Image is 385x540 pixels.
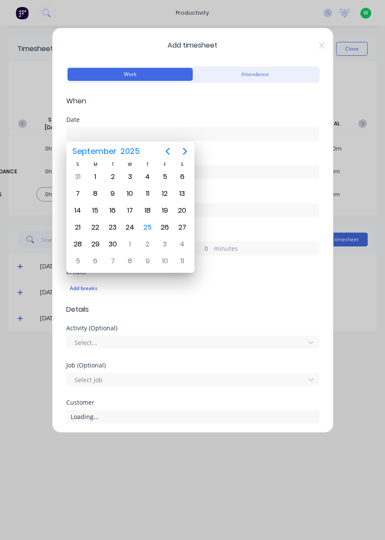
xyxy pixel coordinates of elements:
span: When [66,96,319,106]
div: Monday, September 15, 2025 [89,204,102,217]
div: Sunday, September 14, 2025 [71,204,84,217]
div: Tuesday, September 2, 2025 [106,170,119,183]
div: T [104,161,121,168]
div: W [121,161,139,168]
div: Monday, September 22, 2025 [89,221,102,234]
div: Monday, September 8, 2025 [89,187,102,200]
div: Friday, September 19, 2025 [159,204,171,217]
div: Activity (Optional) [66,325,319,331]
div: Saturday, September 20, 2025 [176,204,189,217]
div: Sunday, October 5, 2025 [71,255,84,268]
div: Monday, October 6, 2025 [89,255,102,268]
div: S [174,161,191,168]
button: Work [68,68,193,81]
div: Wednesday, September 17, 2025 [123,204,136,217]
div: Friday, September 5, 2025 [159,170,171,183]
div: Loading... [66,410,319,423]
div: Thursday, September 11, 2025 [141,187,154,200]
div: Wednesday, September 24, 2025 [123,221,136,234]
div: Friday, September 12, 2025 [159,187,171,200]
div: Saturday, September 13, 2025 [176,187,189,200]
span: Details [66,304,319,315]
div: Job (Optional) [66,362,319,368]
div: Tuesday, September 16, 2025 [106,204,119,217]
div: Thursday, September 4, 2025 [141,170,154,183]
div: Saturday, September 6, 2025 [176,170,189,183]
button: Previous page [159,143,176,160]
div: Thursday, September 18, 2025 [141,204,154,217]
div: Sunday, August 31, 2025 [71,170,84,183]
div: Saturday, September 27, 2025 [176,221,189,234]
div: Tuesday, September 23, 2025 [106,221,119,234]
div: Thursday, October 9, 2025 [141,255,154,268]
span: September [71,144,119,159]
button: Attendance [193,68,318,81]
div: Friday, October 10, 2025 [159,255,171,268]
div: M [87,161,104,168]
div: Today, Thursday, September 25, 2025 [141,221,154,234]
div: Tuesday, September 30, 2025 [106,238,119,251]
div: Saturday, October 4, 2025 [176,238,189,251]
div: Tuesday, September 9, 2025 [106,187,119,200]
span: 2025 [119,144,142,159]
div: F [156,161,174,168]
div: Sunday, September 28, 2025 [71,238,84,251]
div: Tuesday, October 7, 2025 [106,255,119,268]
div: Wednesday, September 10, 2025 [123,187,136,200]
div: Friday, October 3, 2025 [159,238,171,251]
label: minutes [214,244,319,255]
div: Friday, September 26, 2025 [159,221,171,234]
div: Thursday, October 2, 2025 [141,238,154,251]
div: Add breaks [70,283,316,294]
button: Next page [176,143,194,160]
div: Monday, September 29, 2025 [89,238,102,251]
div: Wednesday, October 8, 2025 [123,255,136,268]
div: Wednesday, September 3, 2025 [123,170,136,183]
button: September2025 [67,144,146,159]
div: Customer [66,399,319,406]
div: Breaks [66,269,319,275]
span: Add timesheet [66,40,319,51]
div: Date [66,117,319,123]
div: Saturday, October 11, 2025 [176,255,189,268]
div: T [139,161,156,168]
div: Wednesday, October 1, 2025 [123,238,136,251]
div: Monday, September 1, 2025 [89,170,102,183]
div: Sunday, September 21, 2025 [71,221,84,234]
div: Sunday, September 7, 2025 [71,187,84,200]
input: 0 [197,242,212,255]
div: S [69,161,87,168]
